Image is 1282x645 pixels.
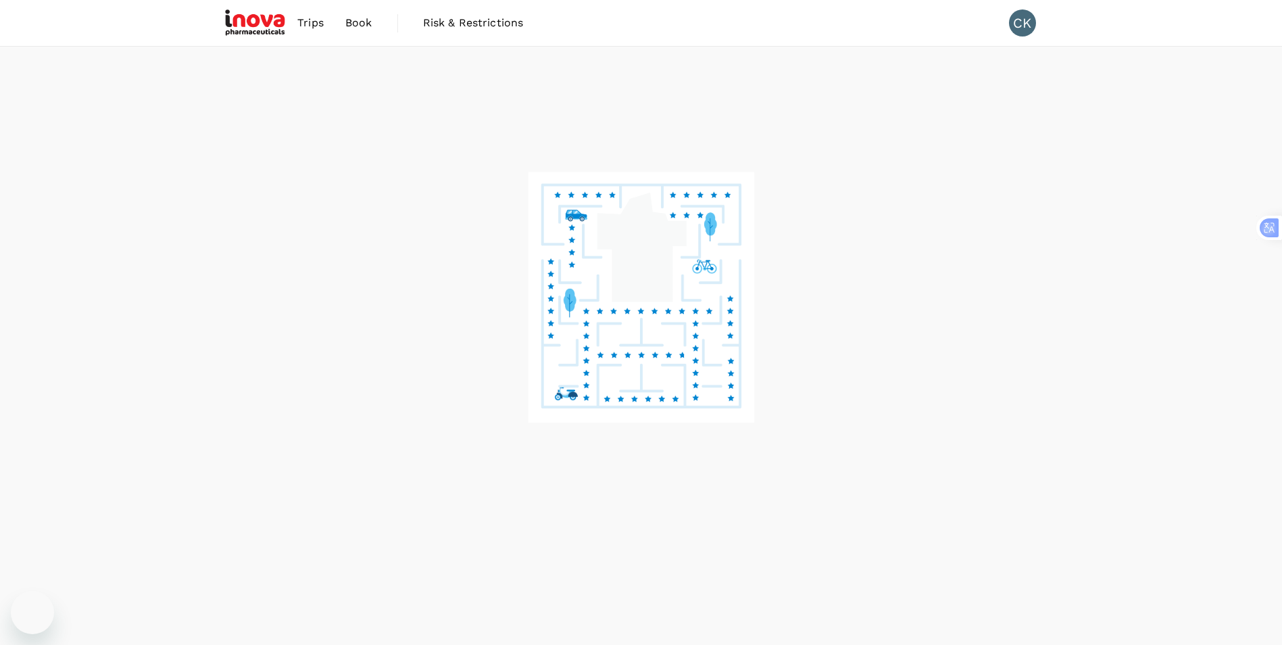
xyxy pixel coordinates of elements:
span: Risk & Restrictions [423,15,524,31]
div: CK [1009,9,1036,37]
span: Book [345,15,372,31]
img: iNova Pharmaceuticals [225,8,287,38]
span: Trips [297,15,324,31]
iframe: 启动消息传送窗口的按钮 [11,591,54,634]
